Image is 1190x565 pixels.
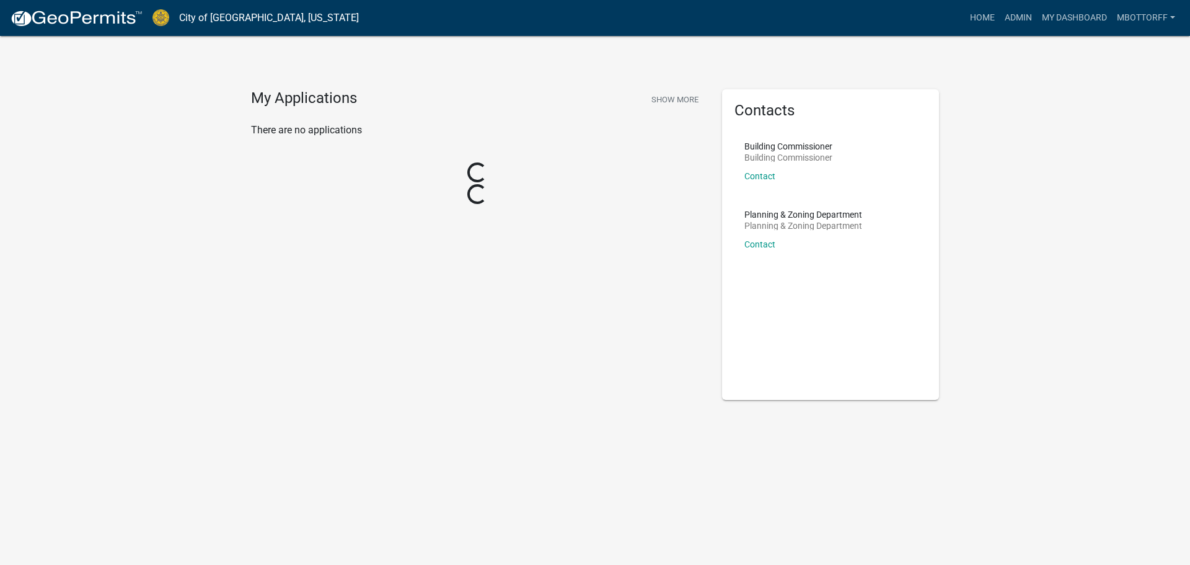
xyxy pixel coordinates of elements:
button: Show More [646,89,703,110]
a: Admin [1000,6,1037,30]
a: Contact [744,239,775,249]
h5: Contacts [734,102,927,120]
a: Home [965,6,1000,30]
p: Planning & Zoning Department [744,210,862,219]
a: Mbottorff [1112,6,1180,30]
p: There are no applications [251,123,703,138]
a: My Dashboard [1037,6,1112,30]
a: City of [GEOGRAPHIC_DATA], [US_STATE] [179,7,359,29]
p: Building Commissioner [744,153,832,162]
img: City of Jeffersonville, Indiana [152,9,169,26]
p: Building Commissioner [744,142,832,151]
h4: My Applications [251,89,357,108]
p: Planning & Zoning Department [744,221,862,230]
a: Contact [744,171,775,181]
